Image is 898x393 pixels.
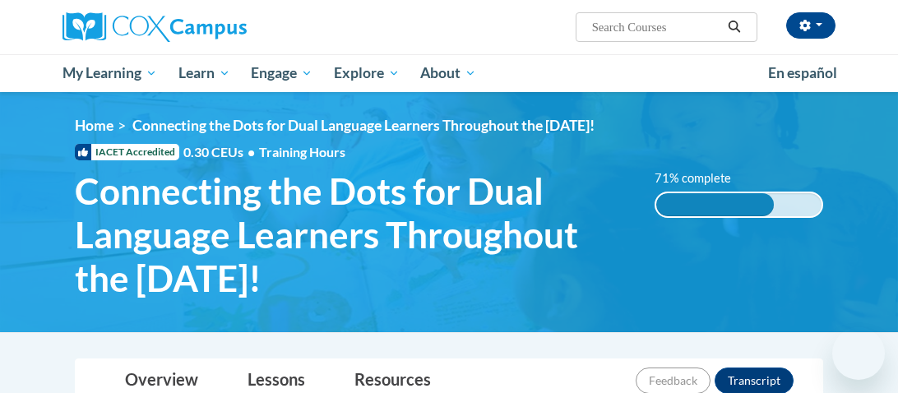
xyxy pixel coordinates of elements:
[590,17,722,37] input: Search Courses
[248,144,255,160] span: •
[323,54,410,92] a: Explore
[722,17,747,37] button: Search
[832,327,885,380] iframe: Button to launch messaging window
[334,63,400,83] span: Explore
[52,54,168,92] a: My Learning
[75,117,113,134] a: Home
[251,63,312,83] span: Engage
[768,64,837,81] span: En español
[75,144,179,160] span: IACET Accredited
[757,56,848,90] a: En español
[62,63,157,83] span: My Learning
[178,63,230,83] span: Learn
[656,193,774,216] div: 71% complete
[168,54,241,92] a: Learn
[50,54,848,92] div: Main menu
[786,12,836,39] button: Account Settings
[655,169,749,187] label: 71% complete
[420,63,476,83] span: About
[240,54,323,92] a: Engage
[132,117,595,134] span: Connecting the Dots for Dual Language Learners Throughout the [DATE]!
[62,12,247,42] img: Cox Campus
[410,54,488,92] a: About
[259,144,345,160] span: Training Hours
[75,169,630,299] span: Connecting the Dots for Dual Language Learners Throughout the [DATE]!
[183,143,259,161] span: 0.30 CEUs
[62,12,303,42] a: Cox Campus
